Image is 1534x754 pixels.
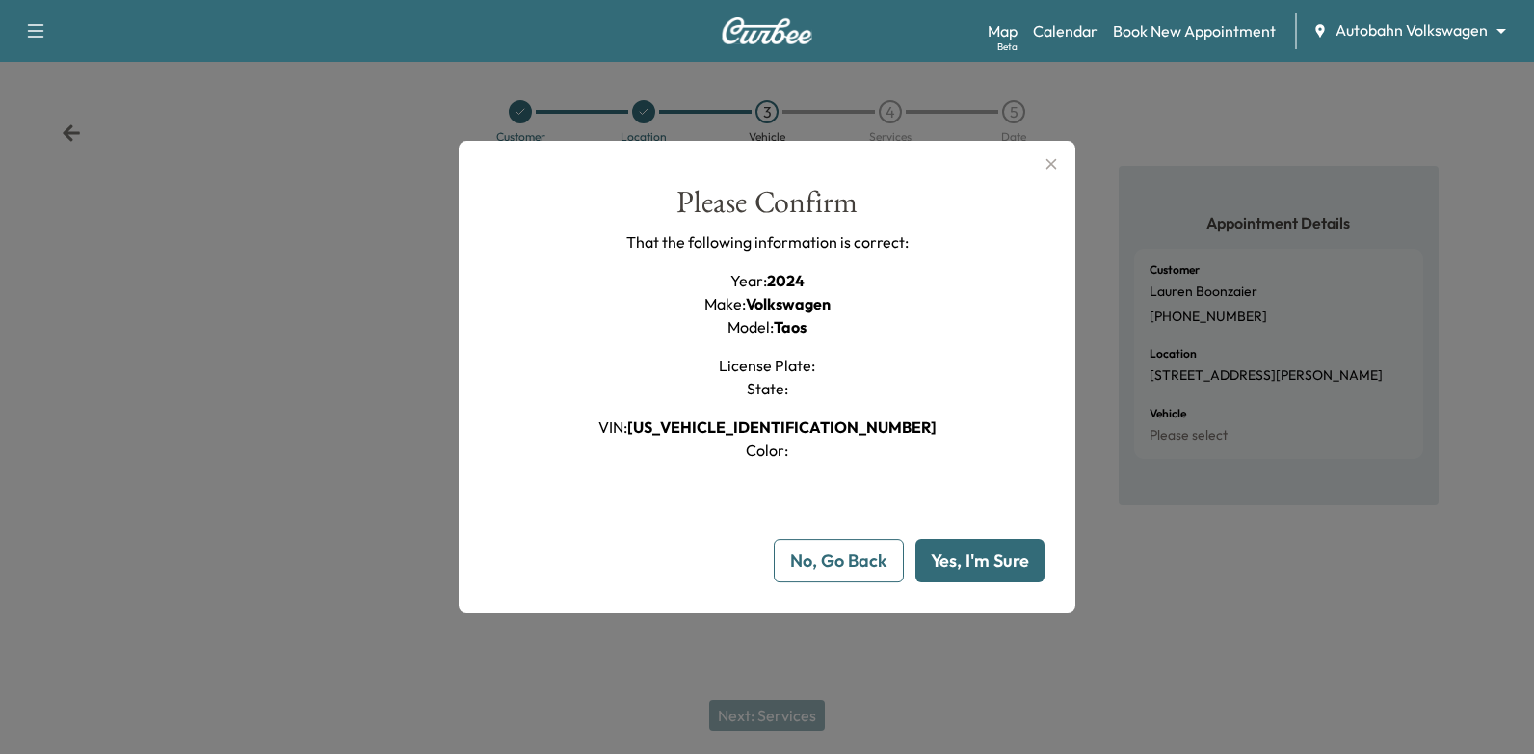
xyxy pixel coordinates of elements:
span: Autobahn Volkswagen [1336,19,1488,41]
h1: Model : [727,315,807,338]
span: [US_VEHICLE_IDENTIFICATION_NUMBER] [627,417,937,437]
a: MapBeta [988,19,1018,42]
h1: State : [747,377,788,400]
h1: Year : [730,269,805,292]
span: 2024 [767,271,805,290]
img: Curbee Logo [721,17,813,44]
a: Calendar [1033,19,1098,42]
h1: License Plate : [719,354,815,377]
div: Please Confirm [676,187,858,230]
h1: Color : [746,439,788,462]
button: No, Go Back [774,539,904,582]
p: That the following information is correct: [626,230,909,254]
button: Yes, I'm Sure [915,539,1045,582]
a: Book New Appointment [1113,19,1276,42]
span: Taos [774,317,807,337]
h1: Make : [704,292,831,315]
div: Beta [997,40,1018,54]
h1: VIN : [598,416,937,439]
span: Volkswagen [746,294,831,313]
